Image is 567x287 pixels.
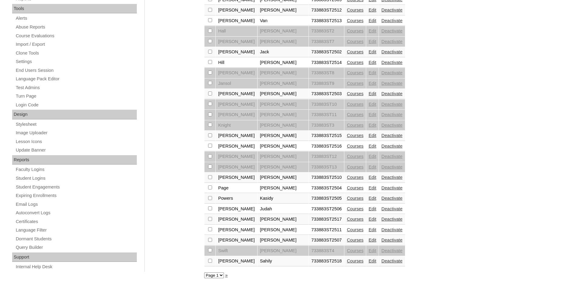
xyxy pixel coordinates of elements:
div: Support [12,252,137,262]
td: 733883ST13 [309,162,344,172]
a: Query Builder [15,244,137,251]
a: Courses [347,133,363,138]
td: [PERSON_NAME] [258,5,309,15]
a: Email Logs [15,201,137,208]
td: [PERSON_NAME] [258,172,309,183]
a: Deactivate [381,60,402,65]
a: Courses [347,123,363,128]
a: Alerts [15,15,137,22]
td: [PERSON_NAME] [216,172,257,183]
td: 733883ST12 [309,152,344,162]
a: Edit [369,227,376,232]
td: [PERSON_NAME] [216,16,257,26]
td: [PERSON_NAME] [258,99,309,110]
td: [PERSON_NAME] [216,89,257,99]
a: Courses [347,154,363,159]
a: Deactivate [381,227,402,232]
a: Deactivate [381,206,402,211]
td: 733883ST2502 [309,47,344,57]
a: Edit [369,123,376,128]
a: Courses [347,49,363,54]
td: [PERSON_NAME] [258,58,309,68]
td: [PERSON_NAME] [258,183,309,193]
a: Edit [369,248,376,253]
a: Courses [347,60,363,65]
td: 733883ST2518 [309,256,344,266]
td: [PERSON_NAME] [216,256,257,266]
td: 733883ST2504 [309,183,344,193]
a: Deactivate [381,217,402,222]
td: Powers [216,193,257,204]
td: 733883ST2513 [309,16,344,26]
a: Faculty Logins [15,166,137,173]
a: Edit [369,60,376,65]
td: [PERSON_NAME] [258,89,309,99]
td: Jansol [216,78,257,89]
a: Course Evaluations [15,32,137,40]
a: Courses [347,81,363,86]
td: [PERSON_NAME] [258,225,309,235]
a: Deactivate [381,39,402,44]
td: 733883ST9 [309,78,344,89]
a: Courses [347,238,363,242]
a: Edit [369,81,376,86]
a: Language Filter [15,226,137,234]
a: Deactivate [381,81,402,86]
td: [PERSON_NAME] [258,120,309,131]
td: 733883ST3 [309,120,344,131]
a: Edit [369,217,376,222]
a: Edit [369,144,376,149]
td: 733883ST2517 [309,214,344,225]
td: 733883ST2505 [309,193,344,204]
a: Courses [347,175,363,180]
a: Deactivate [381,144,402,149]
td: Sahily [258,256,309,266]
a: Abuse Reports [15,23,137,31]
td: 733883ST2515 [309,131,344,141]
a: Edit [369,112,376,117]
a: Courses [347,18,363,23]
a: Lesson Icons [15,138,137,145]
a: Courses [347,8,363,12]
a: Expiring Enrollments [15,192,137,199]
a: Update Banner [15,146,137,154]
a: Settings [15,58,137,65]
a: Courses [347,39,363,44]
a: Deactivate [381,70,402,75]
a: Courses [347,227,363,232]
td: [PERSON_NAME] [216,131,257,141]
a: Courses [347,102,363,107]
a: Autoconvert Logs [15,209,137,217]
td: [PERSON_NAME] [216,110,257,120]
td: 733883ST2516 [309,141,344,152]
td: 733883ST2514 [309,58,344,68]
a: Courses [347,28,363,33]
td: Knight [216,120,257,131]
a: Courses [347,144,363,149]
td: 733883ST11 [309,110,344,120]
td: 733883ST8 [309,68,344,78]
td: [PERSON_NAME] [258,152,309,162]
a: Deactivate [381,165,402,169]
td: 733883ST4 [309,246,344,256]
td: [PERSON_NAME] [216,152,257,162]
a: Deactivate [381,102,402,107]
td: [PERSON_NAME] [258,141,309,152]
td: [PERSON_NAME] [216,47,257,57]
td: [PERSON_NAME] [258,131,309,141]
a: Courses [347,185,363,190]
td: Kasidy [258,193,309,204]
a: Deactivate [381,133,402,138]
td: 733883ST2506 [309,204,344,214]
a: Test Admins [15,84,137,92]
a: Deactivate [381,196,402,201]
a: Login Code [15,101,137,109]
td: Page [216,183,257,193]
a: Edit [369,102,376,107]
a: Clone Tools [15,49,137,57]
td: Swift [216,246,257,256]
a: Deactivate [381,123,402,128]
a: Deactivate [381,185,402,190]
td: 733883ST2507 [309,235,344,245]
td: [PERSON_NAME] [216,5,257,15]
